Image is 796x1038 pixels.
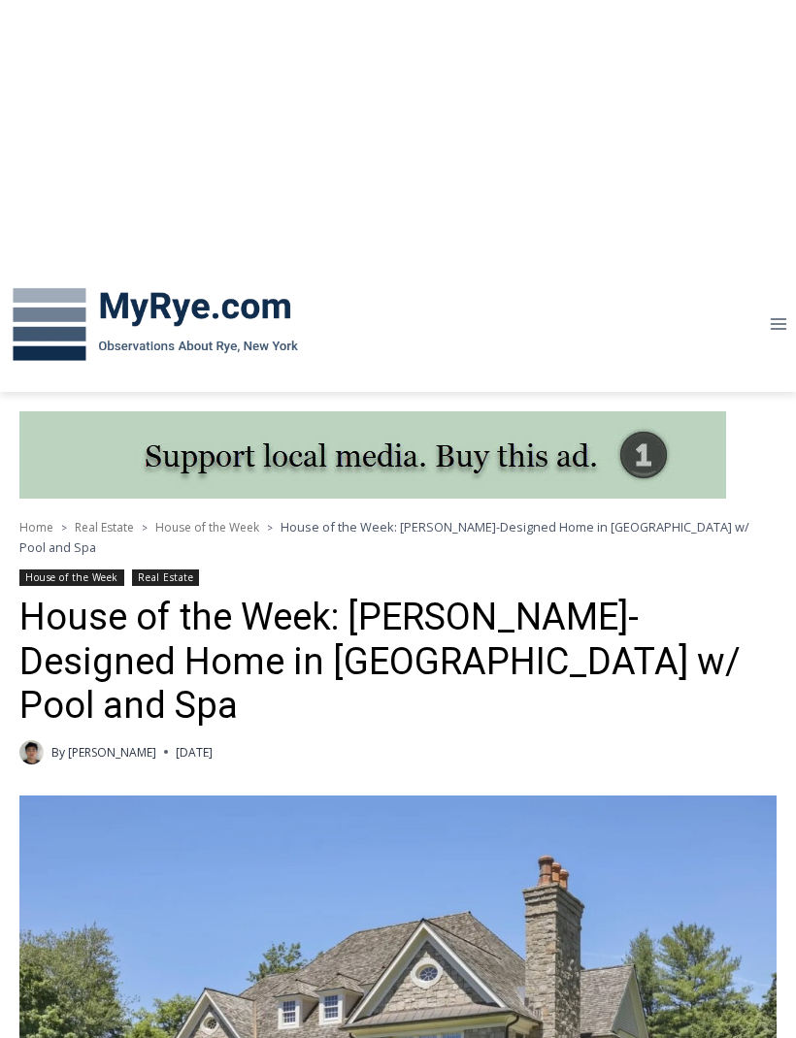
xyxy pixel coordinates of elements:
a: [PERSON_NAME] [68,744,156,761]
a: Real Estate [132,569,199,586]
span: > [267,521,273,535]
a: Home [19,519,53,535]
a: Real Estate [75,519,134,535]
nav: Breadcrumbs [19,517,777,557]
button: Open menu [760,309,796,340]
span: House of the Week: [PERSON_NAME]-Designed Home in [GEOGRAPHIC_DATA] w/ Pool and Spa [19,518,749,555]
span: > [61,521,67,535]
a: House of the Week [19,569,124,586]
a: House of the Week [155,519,259,535]
a: Author image [19,740,44,764]
span: > [142,521,148,535]
span: By [51,743,65,762]
h1: House of the Week: [PERSON_NAME]-Designed Home in [GEOGRAPHIC_DATA] w/ Pool and Spa [19,596,777,729]
time: [DATE] [176,743,213,762]
img: Patel, Devan - bio cropped 200x200 [19,740,44,764]
img: support local media, buy this ad [19,411,726,499]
